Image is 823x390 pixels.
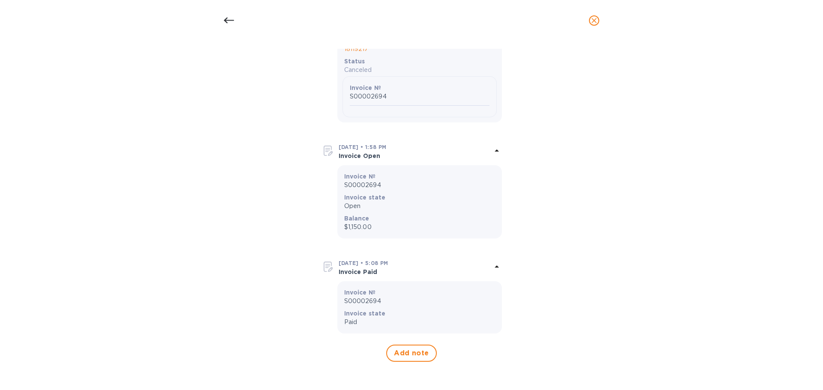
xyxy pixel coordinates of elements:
[339,144,387,150] b: [DATE] • 1:58 PM
[344,65,495,74] p: Canceled
[339,268,492,276] p: Invoice Paid
[350,84,381,91] b: Invoice №
[344,194,386,201] b: Invoice state
[350,92,490,101] p: S00002694
[321,254,502,281] div: [DATE] • 5:08 PMInvoice Paid
[344,289,375,296] b: Invoice №
[344,202,495,211] p: Open
[344,297,495,306] p: S00002694
[339,152,492,160] p: Invoice Open
[584,10,604,31] button: close
[344,45,495,54] p: 18119217
[344,181,495,190] p: S00002694
[344,215,369,222] b: Balance
[344,318,495,327] p: Paid
[386,345,437,362] button: Add note
[321,138,502,165] div: [DATE] • 1:58 PMInvoice Open
[344,58,365,65] b: Status
[344,310,386,317] b: Invoice state
[339,260,388,266] b: [DATE] • 5:08 PM
[344,173,375,180] b: Invoice №
[394,348,429,358] span: Add note
[344,223,495,232] p: $1,150.00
